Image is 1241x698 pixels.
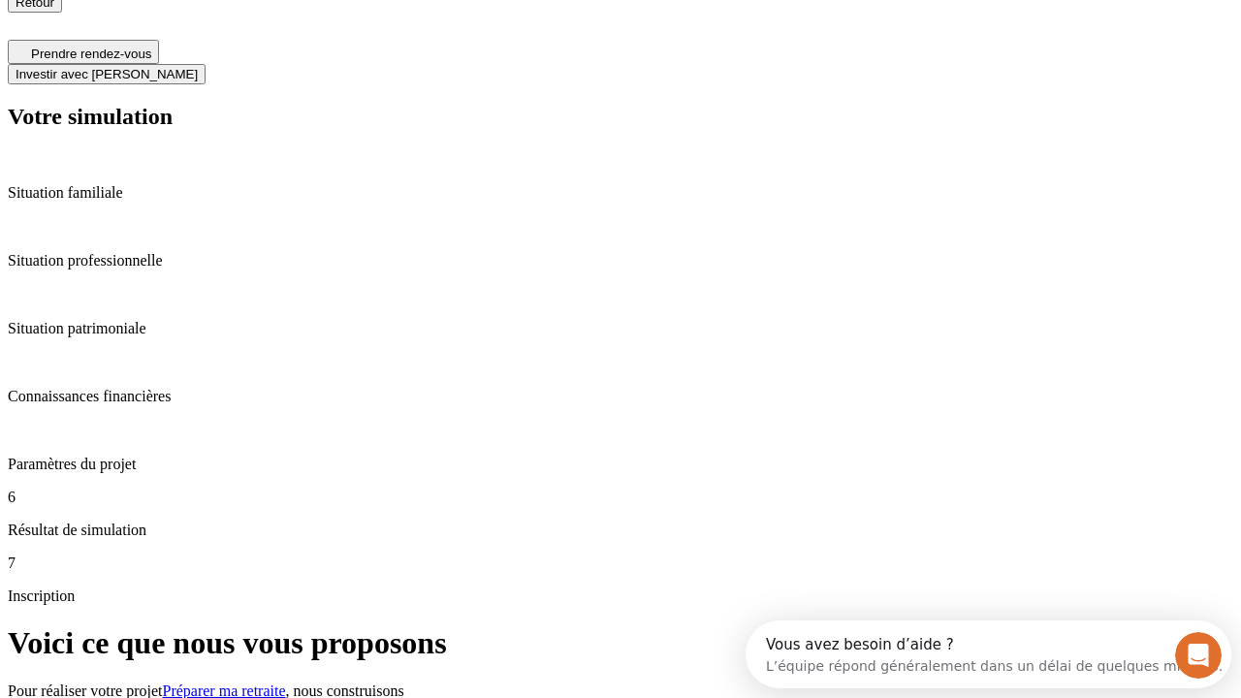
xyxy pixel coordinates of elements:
[31,47,151,61] span: Prendre rendez-vous
[8,625,1233,661] h1: Voici ce que nous vous proposons
[8,320,1233,337] p: Situation patrimoniale
[8,64,206,84] button: Investir avec [PERSON_NAME]
[1175,632,1222,679] iframe: Intercom live chat
[8,522,1233,539] p: Résultat de simulation
[8,40,159,64] button: Prendre rendez-vous
[8,8,534,61] div: Ouvrir le Messenger Intercom
[8,104,1233,130] h2: Votre simulation
[8,252,1233,270] p: Situation professionnelle
[8,587,1233,605] p: Inscription
[8,489,1233,506] p: 6
[8,555,1233,572] p: 7
[746,620,1231,688] iframe: Intercom live chat discovery launcher
[8,456,1233,473] p: Paramètres du projet
[8,184,1233,202] p: Situation familiale
[16,67,198,81] span: Investir avec [PERSON_NAME]
[20,32,477,52] div: L’équipe répond généralement dans un délai de quelques minutes.
[20,16,477,32] div: Vous avez besoin d’aide ?
[8,388,1233,405] p: Connaissances financières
